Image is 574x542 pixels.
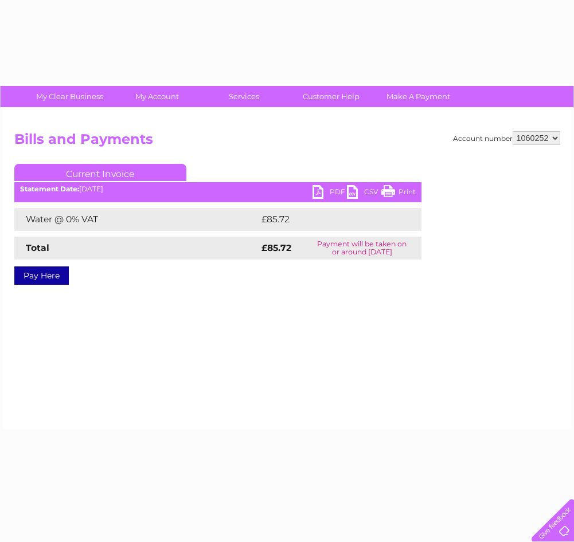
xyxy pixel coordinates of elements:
a: Customer Help [284,86,378,107]
a: My Clear Business [22,86,117,107]
td: Water @ 0% VAT [14,208,259,231]
a: My Account [110,86,204,107]
a: Current Invoice [14,164,186,181]
td: £85.72 [259,208,398,231]
strong: £85.72 [261,242,291,253]
a: Make A Payment [371,86,466,107]
strong: Total [26,242,49,253]
a: CSV [347,185,381,202]
a: Pay Here [14,266,69,285]
div: [DATE] [14,185,421,193]
div: Account number [453,131,560,145]
td: Payment will be taken on or around [DATE] [303,237,421,260]
a: PDF [313,185,347,202]
b: Statement Date: [20,184,79,193]
h2: Bills and Payments [14,131,560,153]
a: Services [197,86,291,107]
a: Print [381,185,416,202]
